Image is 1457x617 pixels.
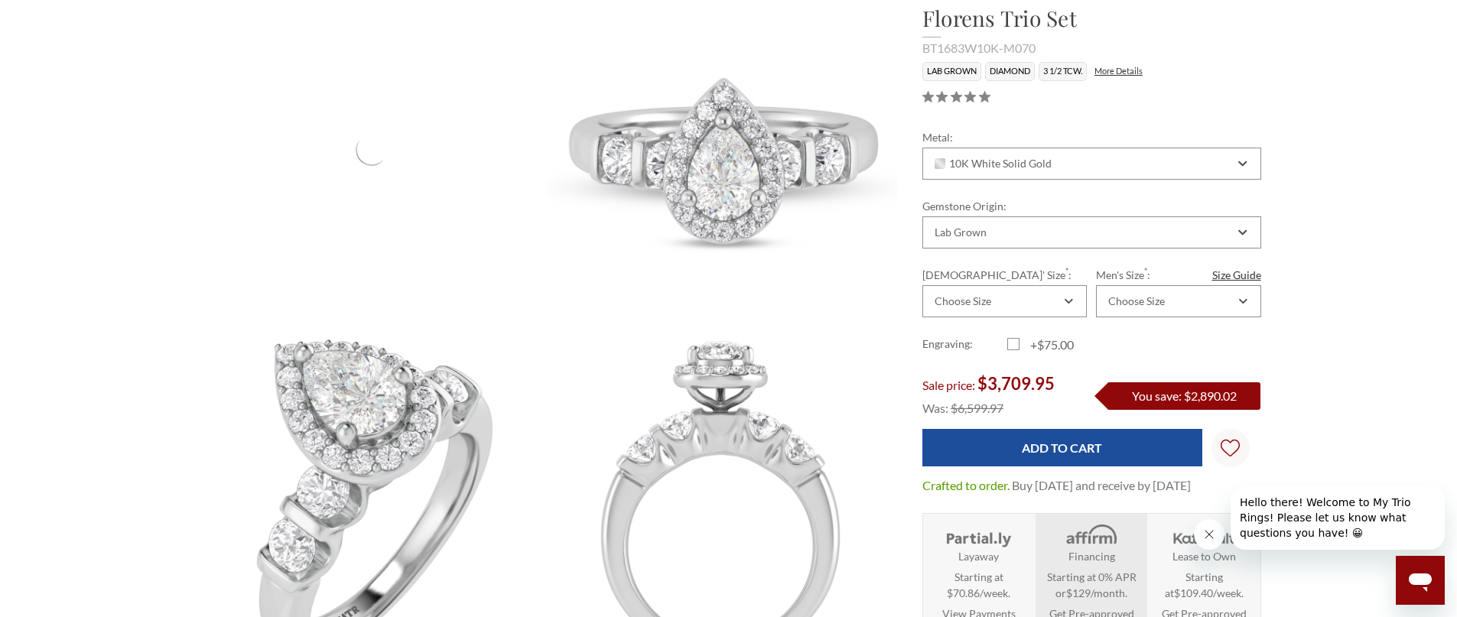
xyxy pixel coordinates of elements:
[922,429,1202,466] input: Add to Cart
[935,226,987,239] div: Lab Grown
[1055,523,1127,549] img: Affirm
[922,2,1261,34] h1: Florens Trio Set
[1108,295,1165,307] div: Choose Size
[1132,388,1237,403] span: You save: $2,890.02
[922,62,981,81] li: Lab Grown
[1012,476,1191,495] dd: Buy [DATE] and receive by [DATE]
[922,216,1261,248] div: Combobox
[943,523,1014,549] img: Layaway
[922,198,1261,214] label: Gemstone Origin:
[1068,548,1115,564] strong: Financing
[1396,556,1445,605] iframe: Button to launch messaging window
[958,548,999,564] strong: Layaway
[922,267,1087,283] label: [DEMOGRAPHIC_DATA]' Size :
[1221,391,1240,505] svg: Wish Lists
[922,129,1261,145] label: Metal:
[935,157,1052,170] span: 10K White Solid Gold
[1066,586,1091,599] span: $129
[947,569,1010,601] span: Starting at $70.86/week.
[1174,586,1241,599] span: $109.40/week
[1094,66,1143,76] a: More Details
[1212,267,1261,283] a: Size Guide
[922,401,948,415] span: Was:
[1211,429,1250,467] a: Wish Lists
[1039,62,1087,81] li: 3 1/2 TCW.
[985,62,1035,81] li: Diamond
[1169,523,1240,549] img: Katapult
[1096,285,1260,317] div: Combobox
[1040,569,1142,601] span: Starting at 0% APR or /month.
[922,148,1261,180] div: Combobox
[951,401,1003,415] span: $6,599.97
[1231,485,1445,550] iframe: Message from company
[977,373,1055,394] span: $3,709.95
[1007,336,1092,354] label: +$75.00
[1194,519,1224,550] iframe: Close message
[1172,548,1236,564] strong: Lease to Own
[922,476,1010,495] dt: Crafted to order.
[935,295,991,307] div: Choose Size
[922,285,1087,317] div: Combobox
[1153,569,1255,601] span: Starting at .
[1096,267,1260,283] label: Men's Size :
[922,336,1007,354] label: Engraving:
[922,378,975,392] span: Sale price:
[922,39,1261,57] div: BT1683W10K-M070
